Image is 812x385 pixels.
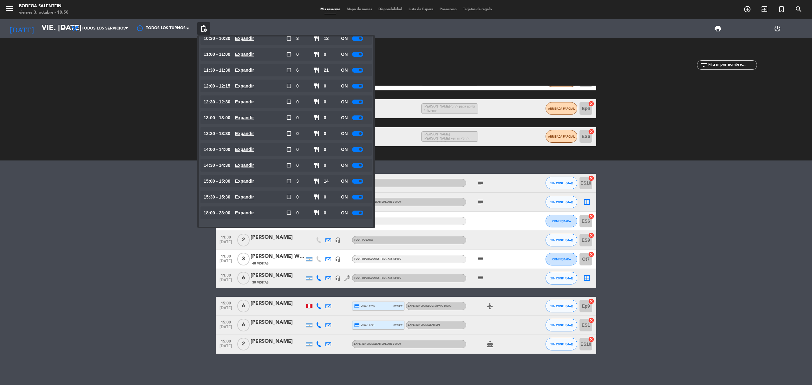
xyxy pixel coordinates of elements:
span: 0 [324,146,326,153]
span: visa * 0241 [354,322,375,328]
span: 6 [296,67,299,74]
u: Expandir [235,68,254,73]
span: Tarjetas de regalo [460,8,495,11]
button: menu [5,4,14,16]
span: SIN CONFIRMAR [550,238,573,242]
i: cake [486,340,494,348]
u: Expandir [235,36,254,41]
span: ON [341,130,348,137]
span: Experiencia Salentein [354,201,401,203]
u: Expandir [235,179,254,184]
div: viernes 3. octubre - 10:50 [19,10,69,16]
u: Expandir [235,99,254,104]
span: Mis reservas [317,8,344,11]
u: Expandir [235,83,254,88]
span: ARRIBADA PARCIAL [548,135,575,138]
span: restaurant [314,115,319,121]
span: visa * 7299 [354,303,375,309]
span: restaurant [314,210,319,216]
div: Bodega Salentein [19,3,69,10]
span: 6 [237,272,250,284]
i: cancel [588,213,594,219]
span: check_box_outline_blank [286,178,292,184]
span: 15:00 [218,299,234,306]
span: 11:30 [218,252,234,259]
span: SIN CONFIRMAR [550,323,573,327]
i: credit_card [354,322,360,328]
i: cancel [588,298,594,304]
span: 0 [324,193,326,201]
span: ARRIBADA PARCIAL [548,107,575,110]
span: 13:30 - 13:30 [204,130,230,137]
i: cancel [588,128,594,135]
span: ON [341,178,348,185]
span: stripe [393,304,403,308]
input: Filtrar por nombre... [708,62,757,69]
span: CONFIRMADA [552,258,571,261]
i: headset_mic [335,275,341,281]
span: CONFIRMADA [552,219,571,223]
span: 10:30 - 10:30 [204,35,230,42]
button: SIN CONFIRMAR [546,272,577,284]
span: ON [341,193,348,201]
button: SIN CONFIRMAR [546,196,577,208]
u: Expandir [235,194,254,199]
span: 3 [296,178,299,185]
span: 30 Visitas [252,280,269,285]
u: Expandir [235,131,254,136]
button: SIN CONFIRMAR [546,177,577,189]
span: Disponibilidad [375,8,405,11]
span: check_box_outline_blank [286,194,292,200]
span: SIN CONFIRMAR [550,200,573,204]
span: restaurant [314,51,319,57]
span: 6 [237,319,250,331]
span: 13:00 - 13:00 [204,114,230,121]
span: 6 [237,300,250,312]
span: Tour Posada [354,239,373,241]
span: Experiencia Salentein [354,343,401,345]
i: add_circle_outline [743,5,751,13]
span: 48 Visitas [252,261,269,266]
span: [DATE] [218,259,234,266]
span: 14:30 - 14:30 [204,162,230,169]
i: [DATE] [5,22,38,36]
button: SIN CONFIRMAR [546,319,577,331]
span: 0 [296,82,299,90]
span: ON [341,67,348,74]
span: , ARS 55000 [386,277,401,279]
span: check_box_outline_blank [286,210,292,216]
span: 2 [237,338,250,350]
span: restaurant [314,194,319,200]
button: SIN CONFIRMAR [546,338,577,350]
i: cancel [588,336,594,343]
i: cancel [588,251,594,258]
span: 11:30 - 11:30 [204,67,230,74]
span: Tour operadores tco. [354,258,401,260]
i: power_settings_new [774,25,781,32]
span: ON [341,146,348,153]
div: [PERSON_NAME] Wineries Tours [251,252,304,261]
i: subject [477,274,484,282]
span: SIN CONFIRMAR [550,277,573,280]
span: ON [341,162,348,169]
span: ON [341,98,348,106]
span: pending_actions [200,25,207,32]
span: check_box_outline_blank [286,83,292,89]
span: 15:30 - 15:30 [204,193,230,201]
span: ON [341,82,348,90]
span: [DATE] [218,325,234,332]
span: 11:30 [218,233,234,240]
span: Experiencia [GEOGRAPHIC_DATA] [408,305,451,307]
i: cancel [588,175,594,181]
span: , ARS 55000 [386,258,401,260]
span: 0 [296,130,299,137]
div: [PERSON_NAME] [251,318,304,327]
button: SIN CONFIRMAR [546,300,577,312]
i: search [795,5,802,13]
button: ARRIBADA PARCIAL [546,102,577,115]
span: ON [341,51,348,58]
span: ON [341,35,348,42]
span: check_box_outline_blank [286,131,292,136]
span: 3 [296,35,299,42]
span: Lista de Espera [405,8,436,11]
